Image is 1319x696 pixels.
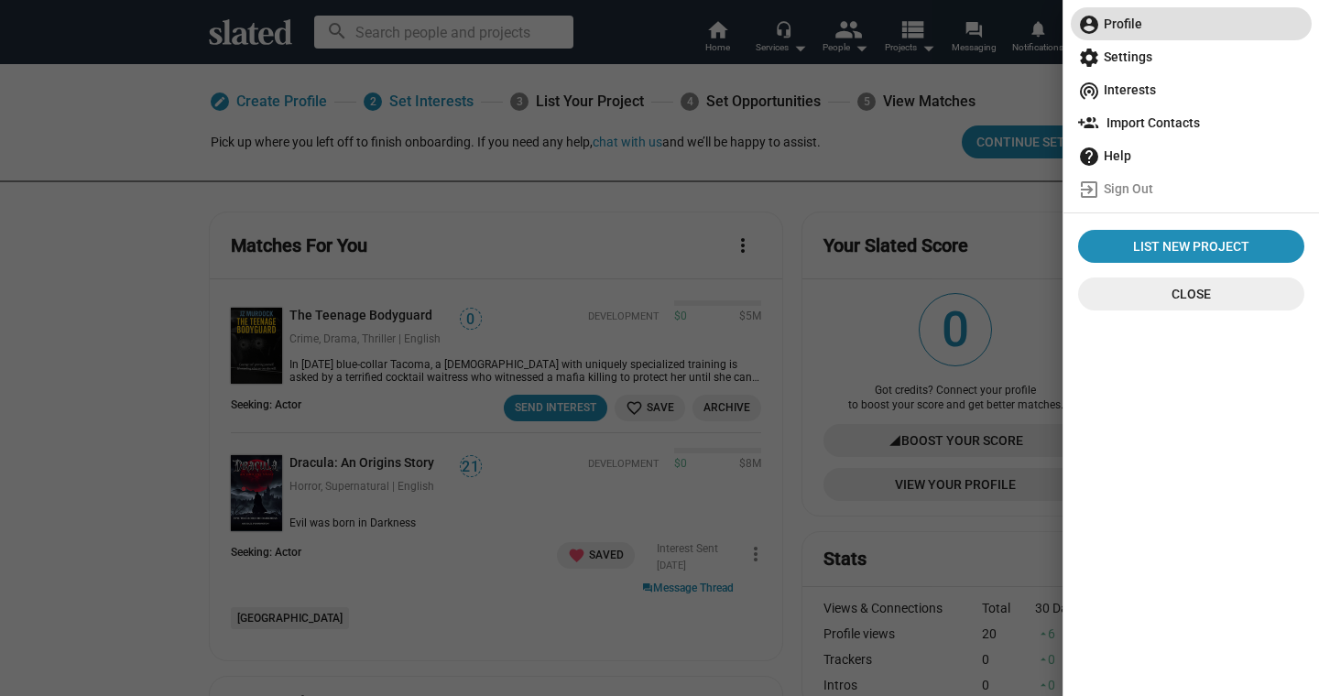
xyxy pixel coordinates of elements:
a: Profile [1071,7,1312,40]
a: Sign Out [1071,172,1312,205]
mat-icon: account_circle [1078,14,1100,36]
span: Interests [1078,73,1304,106]
span: Profile [1078,7,1304,40]
span: Close [1093,277,1290,310]
a: Import Contacts [1071,106,1312,139]
a: Settings [1071,40,1312,73]
mat-icon: settings [1078,47,1100,69]
mat-icon: help [1078,146,1100,168]
button: Close [1078,277,1304,310]
mat-icon: wifi_tethering [1078,80,1100,102]
a: Interests [1071,73,1312,106]
a: List New Project [1078,230,1304,263]
mat-icon: exit_to_app [1078,179,1100,201]
a: Help [1071,139,1312,172]
span: Import Contacts [1078,106,1304,139]
span: Sign Out [1078,172,1304,205]
span: Help [1078,139,1304,172]
span: List New Project [1085,230,1297,263]
span: Settings [1078,40,1304,73]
